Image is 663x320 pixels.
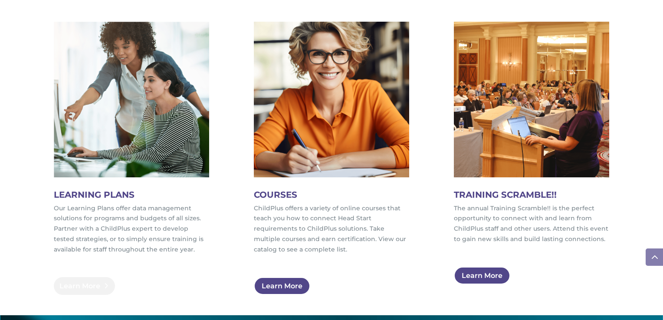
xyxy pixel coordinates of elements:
a: Learn More [454,267,510,284]
a: Learn More [54,277,115,295]
span: TRAINING SCRAMBLE!! [454,189,557,200]
iframe: Chat Widget [620,278,663,320]
img: 2024 ChildPlus Training Scramble [454,22,609,177]
p: ChildPlus offers a variety of online courses that teach you how to connect Head Start requirement... [254,203,409,255]
span: LEARNING PLANS [54,189,135,200]
img: courses icon [254,22,409,177]
span: COURSES [254,189,297,200]
a: Learn More [254,277,310,295]
p: The annual Training Scramble!! is the perfect opportunity to connect with and learn from ChildPlu... [454,203,609,245]
p: Our Learning Plans offer data management solutions for programs and budgets of all sizes. Partner... [54,203,209,255]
